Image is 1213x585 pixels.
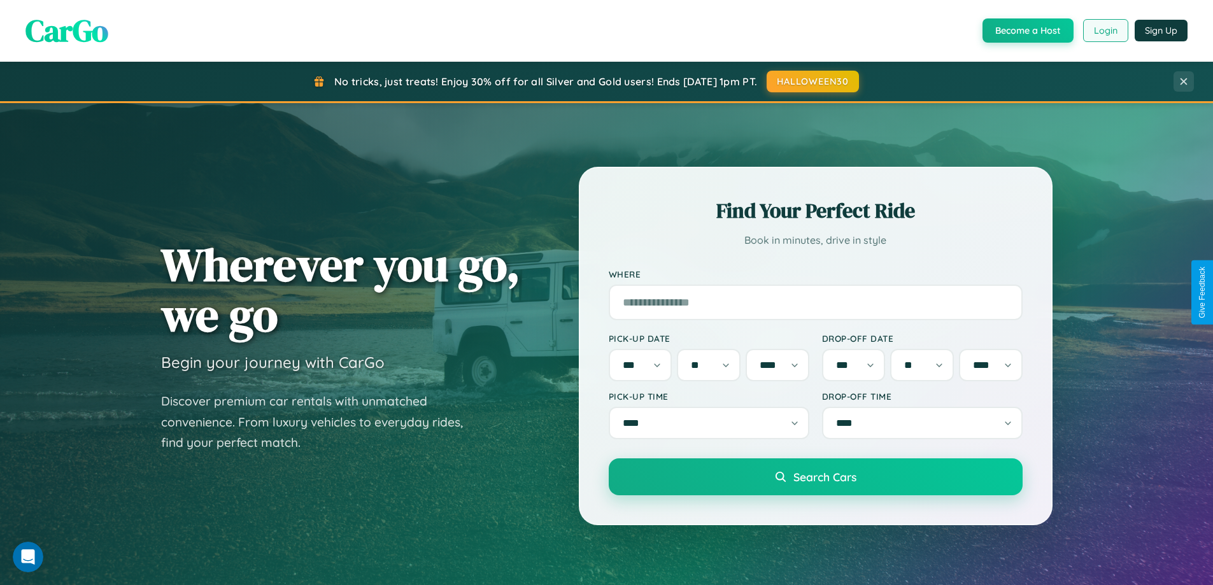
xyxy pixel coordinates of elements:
[609,458,1023,495] button: Search Cars
[609,231,1023,250] p: Book in minutes, drive in style
[161,239,520,340] h1: Wherever you go, we go
[161,391,479,453] p: Discover premium car rentals with unmatched convenience. From luxury vehicles to everyday rides, ...
[161,353,385,372] h3: Begin your journey with CarGo
[609,333,809,344] label: Pick-up Date
[1083,19,1128,42] button: Login
[982,18,1074,43] button: Become a Host
[13,542,43,572] iframe: Intercom live chat
[25,10,108,52] span: CarGo
[793,470,856,484] span: Search Cars
[767,71,859,92] button: HALLOWEEN30
[822,391,1023,402] label: Drop-off Time
[609,269,1023,279] label: Where
[334,75,757,88] span: No tricks, just treats! Enjoy 30% off for all Silver and Gold users! Ends [DATE] 1pm PT.
[1198,267,1207,318] div: Give Feedback
[609,197,1023,225] h2: Find Your Perfect Ride
[609,391,809,402] label: Pick-up Time
[1135,20,1188,41] button: Sign Up
[822,333,1023,344] label: Drop-off Date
